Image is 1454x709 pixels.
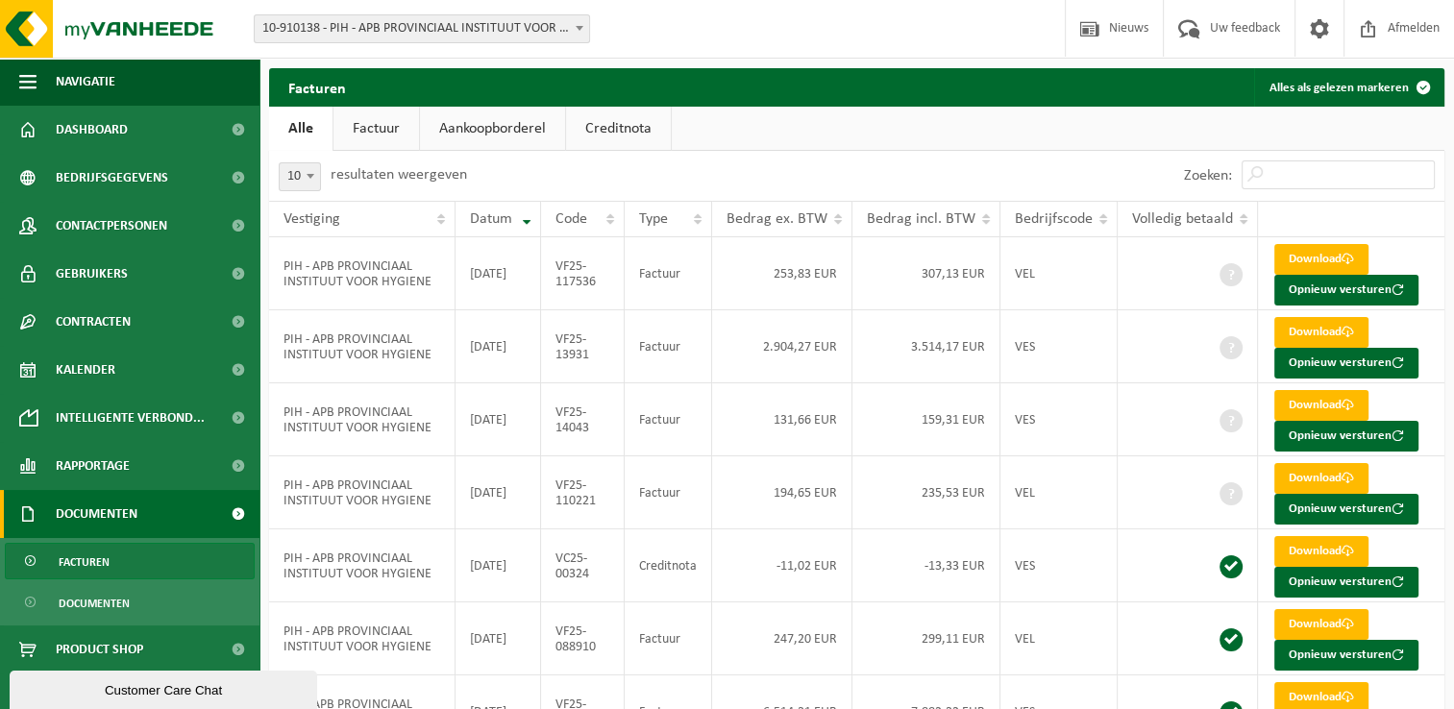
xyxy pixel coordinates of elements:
span: Documenten [59,585,130,622]
span: Rapportage [56,442,130,490]
a: Download [1274,609,1368,640]
td: 194,65 EUR [712,456,852,529]
td: [DATE] [456,383,541,456]
span: Facturen [59,544,110,580]
button: Opnieuw versturen [1274,275,1418,306]
span: Bedrijfsgegevens [56,154,168,202]
button: Alles als gelezen markeren [1254,68,1442,107]
td: VF25-14043 [541,383,625,456]
label: Zoeken: [1184,168,1232,183]
span: 10-910138 - PIH - APB PROVINCIAAL INSTITUUT VOOR HYGIENE - ANTWERPEN [254,14,590,43]
a: Factuur [333,107,419,151]
span: Dashboard [56,106,128,154]
td: PIH - APB PROVINCIAAL INSTITUUT VOOR HYGIENE [269,602,456,675]
a: Download [1274,390,1368,421]
button: Opnieuw versturen [1274,348,1418,379]
button: Opnieuw versturen [1274,567,1418,598]
label: resultaten weergeven [331,167,467,183]
button: Opnieuw versturen [1274,421,1418,452]
td: 307,13 EUR [852,237,1000,310]
td: [DATE] [456,310,541,383]
span: Bedrijfscode [1015,211,1093,227]
td: 159,31 EUR [852,383,1000,456]
span: 10 [280,163,320,190]
td: VF25-117536 [541,237,625,310]
a: Facturen [5,543,255,579]
a: Download [1274,536,1368,567]
td: VES [1000,529,1118,602]
span: Datum [470,211,512,227]
span: Bedrag incl. BTW [867,211,975,227]
td: PIH - APB PROVINCIAAL INSTITUUT VOOR HYGIENE [269,237,456,310]
a: Download [1274,317,1368,348]
td: VEL [1000,602,1118,675]
span: Contracten [56,298,131,346]
a: Aankoopborderel [420,107,565,151]
td: Factuur [625,602,712,675]
a: Download [1274,244,1368,275]
span: Product Shop [56,625,143,673]
td: -11,02 EUR [712,529,852,602]
span: Gebruikers [56,250,128,298]
span: 10-910138 - PIH - APB PROVINCIAAL INSTITUUT VOOR HYGIENE - ANTWERPEN [255,15,589,42]
td: PIH - APB PROVINCIAAL INSTITUUT VOOR HYGIENE [269,383,456,456]
td: 235,53 EUR [852,456,1000,529]
td: [DATE] [456,237,541,310]
td: Factuur [625,456,712,529]
td: [DATE] [456,529,541,602]
td: VES [1000,383,1118,456]
td: VF25-088910 [541,602,625,675]
a: Creditnota [566,107,671,151]
a: Alle [269,107,333,151]
a: Download [1274,463,1368,494]
td: Factuur [625,383,712,456]
td: 253,83 EUR [712,237,852,310]
td: Factuur [625,237,712,310]
span: Navigatie [56,58,115,106]
td: VEL [1000,237,1118,310]
button: Opnieuw versturen [1274,494,1418,525]
td: Factuur [625,310,712,383]
a: Documenten [5,584,255,621]
iframe: chat widget [10,667,321,709]
td: PIH - APB PROVINCIAAL INSTITUUT VOOR HYGIENE [269,310,456,383]
span: Intelligente verbond... [56,394,205,442]
td: VEL [1000,456,1118,529]
button: Opnieuw versturen [1274,640,1418,671]
td: PIH - APB PROVINCIAAL INSTITUUT VOOR HYGIENE [269,456,456,529]
span: Contactpersonen [56,202,167,250]
td: VC25-00324 [541,529,625,602]
span: Kalender [56,346,115,394]
span: Vestiging [283,211,340,227]
td: VF25-13931 [541,310,625,383]
h2: Facturen [269,68,365,106]
td: 3.514,17 EUR [852,310,1000,383]
td: 247,20 EUR [712,602,852,675]
td: PIH - APB PROVINCIAAL INSTITUUT VOOR HYGIENE [269,529,456,602]
span: Bedrag ex. BTW [727,211,827,227]
span: Volledig betaald [1132,211,1233,227]
td: Creditnota [625,529,712,602]
td: VF25-110221 [541,456,625,529]
span: 10 [279,162,321,191]
td: 299,11 EUR [852,602,1000,675]
span: Code [555,211,587,227]
td: 2.904,27 EUR [712,310,852,383]
td: [DATE] [456,456,541,529]
td: 131,66 EUR [712,383,852,456]
span: Type [639,211,668,227]
span: Documenten [56,490,137,538]
td: -13,33 EUR [852,529,1000,602]
td: [DATE] [456,602,541,675]
td: VES [1000,310,1118,383]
